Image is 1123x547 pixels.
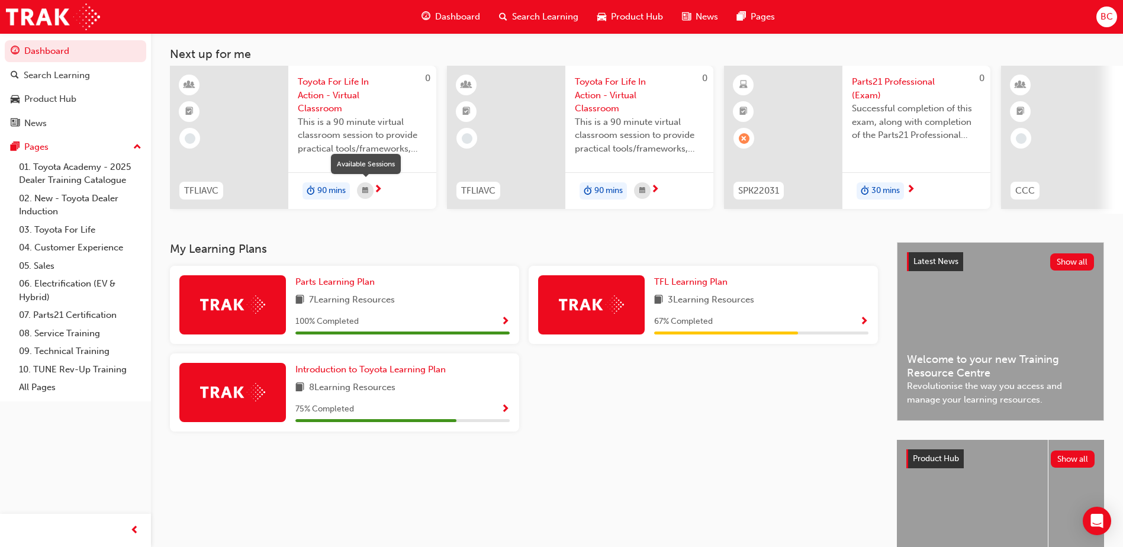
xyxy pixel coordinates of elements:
[425,73,430,83] span: 0
[200,383,265,401] img: Trak
[1016,133,1027,144] span: learningRecordVerb_NONE-icon
[298,75,427,115] span: Toyota For Life In Action - Virtual Classroom
[185,104,194,120] span: booktick-icon
[696,10,718,24] span: News
[295,363,451,377] a: Introduction to Toyota Learning Plan
[295,293,304,308] span: book-icon
[309,293,395,308] span: 7 Learning Resources
[5,40,146,62] a: Dashboard
[14,361,146,379] a: 10. TUNE Rev-Up Training
[295,275,379,289] a: Parts Learning Plan
[751,10,775,24] span: Pages
[588,5,672,29] a: car-iconProduct Hub
[14,239,146,257] a: 04. Customer Experience
[1050,253,1095,271] button: Show all
[461,184,495,198] span: TFLIAVC
[682,9,691,24] span: news-icon
[317,184,346,198] span: 90 mins
[295,315,359,329] span: 100 % Completed
[295,276,375,287] span: Parts Learning Plan
[421,9,430,24] span: guage-icon
[11,118,20,129] span: news-icon
[668,293,754,308] span: 3 Learning Resources
[14,306,146,324] a: 07. Parts21 Certification
[11,142,20,153] span: pages-icon
[307,184,315,199] span: duration-icon
[14,189,146,221] a: 02. New - Toyota Dealer Induction
[737,9,746,24] span: pages-icon
[24,117,47,130] div: News
[738,184,779,198] span: SPK22031
[5,88,146,110] a: Product Hub
[130,523,139,538] span: prev-icon
[1096,7,1117,27] button: BC
[1051,451,1095,468] button: Show all
[702,73,707,83] span: 0
[337,159,395,169] div: Available Sessions
[1101,10,1113,24] span: BC
[639,184,645,198] span: calendar-icon
[185,78,194,93] span: learningResourceType_INSTRUCTOR_LED-icon
[6,4,100,30] img: Trak
[14,275,146,306] a: 06. Electrification (EV & Hybrid)
[584,184,592,199] span: duration-icon
[412,5,490,29] a: guage-iconDashboard
[906,185,915,195] span: next-icon
[184,184,218,198] span: TFLIAVC
[374,185,382,195] span: next-icon
[490,5,588,29] a: search-iconSearch Learning
[295,364,446,375] span: Introduction to Toyota Learning Plan
[654,276,728,287] span: TFL Learning Plan
[295,403,354,416] span: 75 % Completed
[559,295,624,314] img: Trak
[724,66,990,209] a: 0SPK22031Parts21 Professional (Exam)Successful completion of this exam, along with completion of ...
[575,75,704,115] span: Toyota For Life In Action - Virtual Classroom
[5,112,146,134] a: News
[11,94,20,105] span: car-icon
[462,104,471,120] span: booktick-icon
[501,314,510,329] button: Show Progress
[906,449,1095,468] a: Product HubShow all
[871,184,900,198] span: 30 mins
[24,140,49,154] div: Pages
[861,184,869,199] span: duration-icon
[24,92,76,106] div: Product Hub
[907,252,1094,271] a: Latest NewsShow all
[907,379,1094,406] span: Revolutionise the way you access and manage your learning resources.
[907,353,1094,379] span: Welcome to your new Training Resource Centre
[14,324,146,343] a: 08. Service Training
[170,66,436,209] a: 0TFLIAVCToyota For Life In Action - Virtual ClassroomThis is a 90 minute virtual classroom sessio...
[170,242,878,256] h3: My Learning Plans
[654,293,663,308] span: book-icon
[651,185,659,195] span: next-icon
[1015,184,1035,198] span: CCC
[462,78,471,93] span: learningResourceType_INSTRUCTOR_LED-icon
[654,315,713,329] span: 67 % Completed
[1016,104,1025,120] span: booktick-icon
[14,342,146,361] a: 09. Technical Training
[24,69,90,82] div: Search Learning
[512,10,578,24] span: Search Learning
[575,115,704,156] span: This is a 90 minute virtual classroom session to provide practical tools/frameworks, behaviours a...
[611,10,663,24] span: Product Hub
[913,256,958,266] span: Latest News
[11,70,19,81] span: search-icon
[501,317,510,327] span: Show Progress
[309,381,395,395] span: 8 Learning Resources
[1016,78,1025,93] span: learningResourceType_INSTRUCTOR_LED-icon
[298,115,427,156] span: This is a 90 minute virtual classroom session to provide practical tools/frameworks, behaviours a...
[739,104,748,120] span: booktick-icon
[597,9,606,24] span: car-icon
[739,78,748,93] span: learningResourceType_ELEARNING-icon
[860,314,868,329] button: Show Progress
[897,242,1104,421] a: Latest NewsShow allWelcome to your new Training Resource CentreRevolutionise the way you access a...
[913,453,959,464] span: Product Hub
[5,136,146,158] button: Pages
[295,381,304,395] span: book-icon
[728,5,784,29] a: pages-iconPages
[5,65,146,86] a: Search Learning
[11,46,20,57] span: guage-icon
[133,140,141,155] span: up-icon
[462,133,472,144] span: learningRecordVerb_NONE-icon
